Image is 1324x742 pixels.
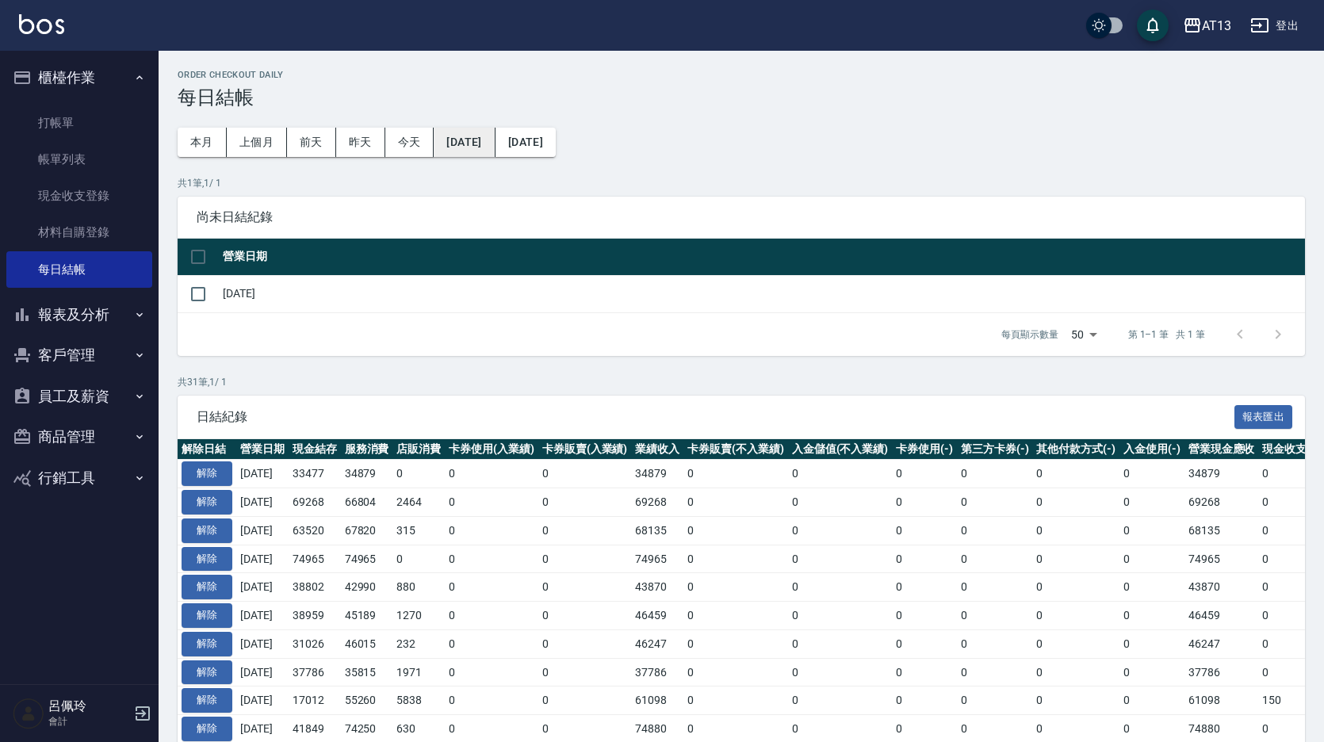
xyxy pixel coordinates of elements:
button: 解除 [182,632,232,656]
td: 0 [957,516,1033,545]
div: 50 [1065,313,1103,356]
td: 0 [957,629,1033,658]
button: 今天 [385,128,434,157]
th: 營業現金應收 [1184,439,1259,460]
td: 0 [1119,516,1184,545]
td: 0 [445,573,538,602]
button: 解除 [182,490,232,514]
td: 0 [445,460,538,488]
td: 0 [957,545,1033,573]
td: 0 [538,460,632,488]
button: 櫃檯作業 [6,57,152,98]
img: Logo [19,14,64,34]
td: [DATE] [236,602,289,630]
td: 0 [392,460,445,488]
td: 880 [392,573,445,602]
td: 0 [892,516,957,545]
td: 1270 [392,602,445,630]
td: 43870 [1184,573,1259,602]
td: 69268 [1184,488,1259,517]
td: 17012 [289,687,341,715]
th: 卡券販賣(入業績) [538,439,632,460]
button: 上個月 [227,128,287,157]
p: 共 1 筆, 1 / 1 [178,176,1305,190]
td: 0 [445,687,538,715]
td: 0 [538,545,632,573]
td: 0 [1119,602,1184,630]
td: [DATE] [236,687,289,715]
td: 0 [892,545,957,573]
td: 0 [957,460,1033,488]
th: 服務消費 [341,439,393,460]
td: 0 [892,629,957,658]
td: 0 [538,687,632,715]
td: 0 [892,488,957,517]
td: 0 [1119,573,1184,602]
td: 46247 [631,629,683,658]
td: 42990 [341,573,393,602]
td: 37786 [631,658,683,687]
td: 0 [538,488,632,517]
button: 報表匯出 [1234,405,1293,430]
td: 69268 [289,488,341,517]
th: 營業日期 [219,239,1305,276]
td: 0 [788,545,893,573]
td: 61098 [631,687,683,715]
td: 0 [445,629,538,658]
td: [DATE] [236,516,289,545]
h2: Order checkout daily [178,70,1305,80]
button: [DATE] [434,128,495,157]
td: 0 [538,573,632,602]
td: 0 [1032,629,1119,658]
td: 1971 [392,658,445,687]
td: 0 [1119,460,1184,488]
td: 74965 [631,545,683,573]
button: 解除 [182,717,232,741]
button: 行銷工具 [6,457,152,499]
td: 0 [538,516,632,545]
button: 員工及薪資 [6,376,152,417]
th: 入金使用(-) [1119,439,1184,460]
td: 0 [788,658,893,687]
td: 0 [445,658,538,687]
td: 315 [392,516,445,545]
td: 0 [892,658,957,687]
td: 0 [1032,573,1119,602]
p: 會計 [48,714,129,729]
td: [DATE] [236,629,289,658]
td: 0 [538,658,632,687]
td: 0 [1032,488,1119,517]
td: 55260 [341,687,393,715]
td: 0 [1119,687,1184,715]
td: [DATE] [236,488,289,517]
td: 34879 [1184,460,1259,488]
h3: 每日結帳 [178,86,1305,109]
td: 45189 [341,602,393,630]
td: 0 [957,488,1033,517]
button: 解除 [182,547,232,572]
td: 0 [1119,658,1184,687]
td: 0 [1032,602,1119,630]
a: 打帳單 [6,105,152,141]
button: 本月 [178,128,227,157]
td: 0 [1119,545,1184,573]
td: 35815 [341,658,393,687]
td: 0 [892,687,957,715]
p: 每頁顯示數量 [1001,327,1058,342]
a: 帳單列表 [6,141,152,178]
td: 0 [788,516,893,545]
td: 0 [538,629,632,658]
th: 店販消費 [392,439,445,460]
td: 43870 [631,573,683,602]
td: 74965 [1184,545,1259,573]
td: 67820 [341,516,393,545]
td: 46459 [1184,602,1259,630]
td: 34879 [631,460,683,488]
th: 業績收入 [631,439,683,460]
td: 63520 [289,516,341,545]
td: 0 [957,602,1033,630]
button: 前天 [287,128,336,157]
td: [DATE] [236,573,289,602]
td: 0 [1032,460,1119,488]
td: 34879 [341,460,393,488]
